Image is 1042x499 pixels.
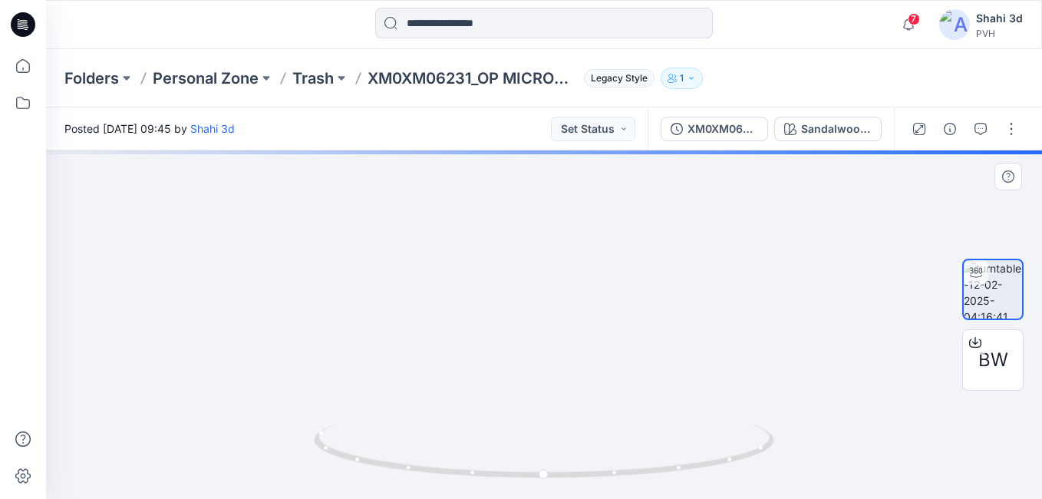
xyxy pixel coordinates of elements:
[976,28,1023,39] div: PVH
[661,117,768,141] button: XM0XM06231_OP MICROWAFFLE TEXTURE SS TEE_PROTO_V01
[688,121,758,137] div: XM0XM06231_OP MICROWAFFLE TEXTURE SS TEE_PROTO_V01
[368,68,578,89] p: XM0XM06231_OP MICROWAFFLE TEXTURE SS TEE_PROTO_V01
[964,260,1022,319] img: turntable-12-02-2025-04:16:41
[584,69,655,88] span: Legacy Style
[938,117,962,141] button: Details
[908,13,920,25] span: 7
[801,121,872,137] div: Sandalwood - [PERSON_NAME]
[774,117,882,141] button: Sandalwood - [PERSON_NAME]
[64,121,235,137] span: Posted [DATE] 09:45 by
[153,68,259,89] a: Personal Zone
[578,68,655,89] button: Legacy Style
[661,68,703,89] button: 1
[978,346,1008,374] span: BW
[939,9,970,40] img: avatar
[64,68,119,89] a: Folders
[680,70,684,87] p: 1
[976,9,1023,28] div: Shahi 3d
[292,68,334,89] a: Trash
[190,122,235,135] a: Shahi 3d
